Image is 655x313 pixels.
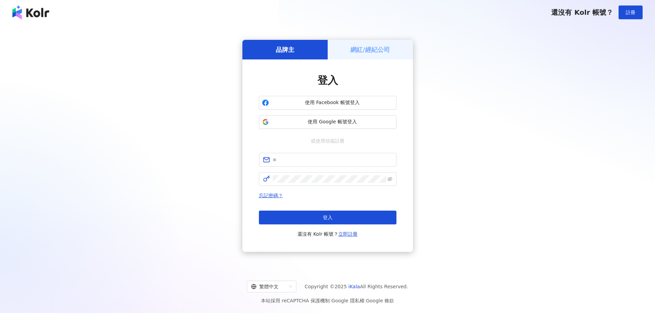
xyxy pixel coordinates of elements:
[348,284,360,289] a: iKala
[12,5,49,19] img: logo
[251,281,286,292] div: 繁體中文
[366,298,394,303] a: Google 條款
[276,45,294,54] h5: 品牌主
[626,10,635,15] span: 註冊
[364,298,366,303] span: |
[551,8,613,16] span: 還沒有 Kolr 帳號？
[261,297,394,305] span: 本站採用 reCAPTCHA 保護機制
[331,298,364,303] a: Google 隱私權
[297,230,358,238] span: 還沒有 Kolr 帳號？
[330,298,331,303] span: |
[317,74,338,86] span: 登入
[305,282,408,291] span: Copyright © 2025 All Rights Reserved.
[387,177,392,181] span: eye-invisible
[350,45,390,54] h5: 網紅/經紀公司
[272,119,393,125] span: 使用 Google 帳號登入
[259,115,396,129] button: 使用 Google 帳號登入
[619,5,643,19] button: 註冊
[259,193,283,198] a: 忘記密碼？
[259,211,396,224] button: 登入
[323,215,332,220] span: 登入
[306,137,349,145] span: 或使用信箱註冊
[259,96,396,110] button: 使用 Facebook 帳號登入
[272,99,393,106] span: 使用 Facebook 帳號登入
[338,231,358,237] a: 立即註冊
